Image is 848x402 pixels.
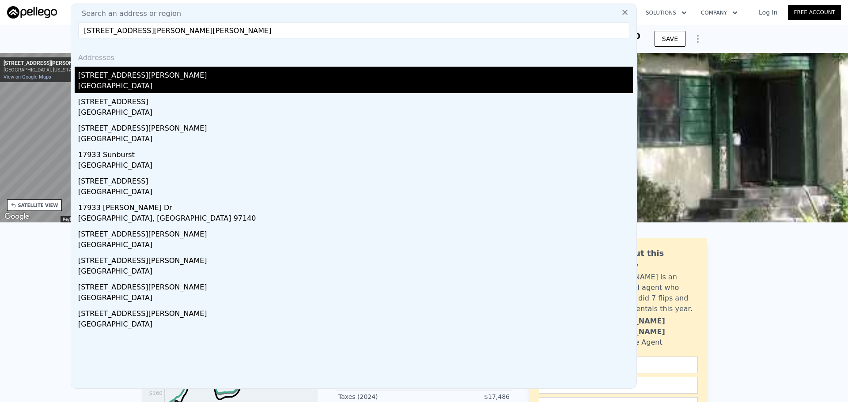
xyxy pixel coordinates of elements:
[78,240,633,252] div: [GEOGRAPHIC_DATA]
[689,30,707,48] button: Show Options
[748,8,788,17] a: Log In
[78,107,633,120] div: [GEOGRAPHIC_DATA]
[78,199,633,213] div: 17933 [PERSON_NAME] Dr
[78,213,633,225] div: [GEOGRAPHIC_DATA], [GEOGRAPHIC_DATA] 97140
[4,67,91,73] div: [GEOGRAPHIC_DATA], [US_STATE]
[78,187,633,199] div: [GEOGRAPHIC_DATA]
[78,319,633,331] div: [GEOGRAPHIC_DATA]
[18,202,58,209] div: SATELLITE VIEW
[78,252,633,266] div: [STREET_ADDRESS][PERSON_NAME]
[599,247,698,272] div: Ask about this property
[78,278,633,293] div: [STREET_ADDRESS][PERSON_NAME]
[2,211,31,222] a: Open this area in Google Maps (opens a new window)
[78,81,633,93] div: [GEOGRAPHIC_DATA]
[2,211,31,222] img: Google
[78,134,633,146] div: [GEOGRAPHIC_DATA]
[4,60,91,67] div: [STREET_ADDRESS][PERSON_NAME]
[75,8,181,19] span: Search an address or region
[78,225,633,240] div: [STREET_ADDRESS][PERSON_NAME]
[338,392,424,401] div: Taxes (2024)
[78,67,633,81] div: [STREET_ADDRESS][PERSON_NAME]
[599,316,698,337] div: [PERSON_NAME] [PERSON_NAME]
[788,5,841,20] a: Free Account
[78,93,633,107] div: [STREET_ADDRESS]
[424,392,510,401] div: $17,486
[7,6,57,19] img: Pellego
[655,31,685,47] button: SAVE
[75,45,633,67] div: Addresses
[4,74,51,80] a: View on Google Maps
[78,266,633,278] div: [GEOGRAPHIC_DATA]
[78,160,633,173] div: [GEOGRAPHIC_DATA]
[63,216,101,222] button: Keyboard shortcuts
[78,293,633,305] div: [GEOGRAPHIC_DATA]
[149,390,163,396] tspan: $160
[599,272,698,314] div: [PERSON_NAME] is an active local agent who personally did 7 flips and bought 3 rentals this year.
[78,173,633,187] div: [STREET_ADDRESS]
[78,146,633,160] div: 17933 Sunburst
[694,5,745,21] button: Company
[78,305,633,319] div: [STREET_ADDRESS][PERSON_NAME]
[78,120,633,134] div: [STREET_ADDRESS][PERSON_NAME]
[639,5,694,21] button: Solutions
[78,23,629,38] input: Enter an address, city, region, neighborhood or zip code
